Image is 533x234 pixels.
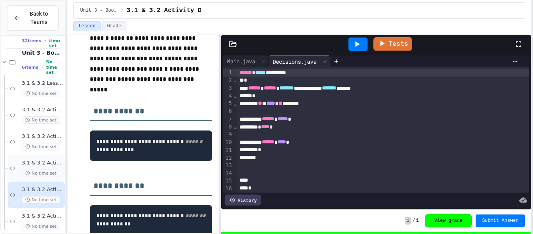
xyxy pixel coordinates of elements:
button: Back to Teams [7,5,59,30]
div: 17 [223,193,233,200]
span: No time set [49,33,64,48]
span: No time set [22,196,60,204]
span: Unit 3 - Boolean Expressions [22,49,63,56]
span: 3.1 & 3.2 Activity D [127,6,202,15]
span: 3.1 & 3.2 Activity E [22,213,63,220]
div: 6 [223,107,233,115]
span: 1 [416,218,419,224]
div: 10 [223,139,233,146]
span: Unit 3 - Boolean Expressions [80,7,117,14]
span: 3.1 & 3.2 Activity D [22,186,63,193]
div: 13 [223,162,233,170]
div: 1 [223,69,233,77]
button: Submit Answer [476,214,525,227]
a: Tests [373,37,412,51]
span: No time set [22,116,60,124]
div: Decisions.java [269,57,320,66]
span: Fold line [233,100,237,107]
div: History [225,195,261,205]
span: Fold line [233,123,237,130]
div: Decisions.java [269,55,330,67]
span: No time set [46,59,63,75]
span: 6 items [22,65,38,70]
div: 12 [223,154,233,162]
span: 3.1 & 3.2 Activity B [22,133,63,140]
button: View grade [425,214,472,227]
div: Main.java [223,55,269,67]
div: 8 [223,123,233,131]
span: • [41,64,43,70]
div: 5 [223,100,233,107]
span: Fold line [233,77,237,83]
button: Lesson [73,21,100,31]
span: 3.1 & 3.2 Lesson [22,80,63,87]
span: 32 items [22,38,41,43]
span: 3.1 & 3.2 Activity A [22,107,63,113]
div: Main.java [223,57,259,65]
span: No time set [22,90,60,97]
div: 11 [223,146,233,154]
div: 4 [223,92,233,100]
span: No time set [22,223,60,230]
span: / [412,218,415,224]
span: 1 [405,217,411,225]
span: No time set [22,143,60,150]
span: Back to Teams [25,10,52,26]
div: 2 [223,77,233,84]
div: 16 [223,185,233,193]
span: Submit Answer [482,218,519,224]
div: 14 [223,170,233,177]
span: Fold line [233,93,237,99]
button: Grade [102,21,126,31]
div: 9 [223,131,233,139]
div: 15 [223,177,233,185]
div: 3 [223,84,233,92]
span: / [121,7,123,14]
span: 3.1 & 3.2 Activity C [22,160,63,166]
div: 7 [223,115,233,123]
span: No time set [22,170,60,177]
span: • [44,38,46,44]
